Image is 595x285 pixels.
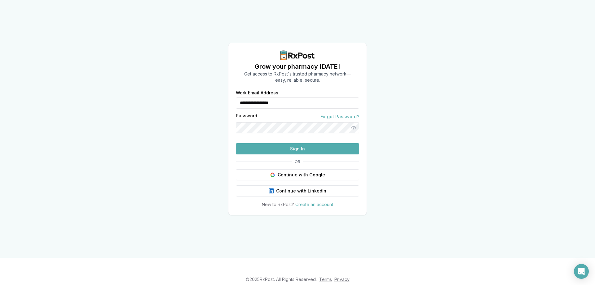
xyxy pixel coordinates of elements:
p: Get access to RxPost's trusted pharmacy network— easy, reliable, secure. [244,71,351,83]
button: Sign In [236,143,359,154]
button: Show password [348,122,359,133]
img: RxPost Logo [278,50,317,60]
label: Work Email Address [236,91,359,95]
a: Forgot Password? [320,114,359,120]
img: LinkedIn [269,188,274,193]
span: New to RxPost? [262,202,294,207]
button: Continue with Google [236,169,359,180]
a: Privacy [334,277,350,282]
span: OR [292,159,303,164]
div: Open Intercom Messenger [574,264,589,279]
h1: Grow your pharmacy [DATE] [244,62,351,71]
img: Google [270,172,275,177]
label: Password [236,114,257,120]
a: Terms [319,277,332,282]
a: Create an account [295,202,333,207]
button: Continue with LinkedIn [236,185,359,196]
